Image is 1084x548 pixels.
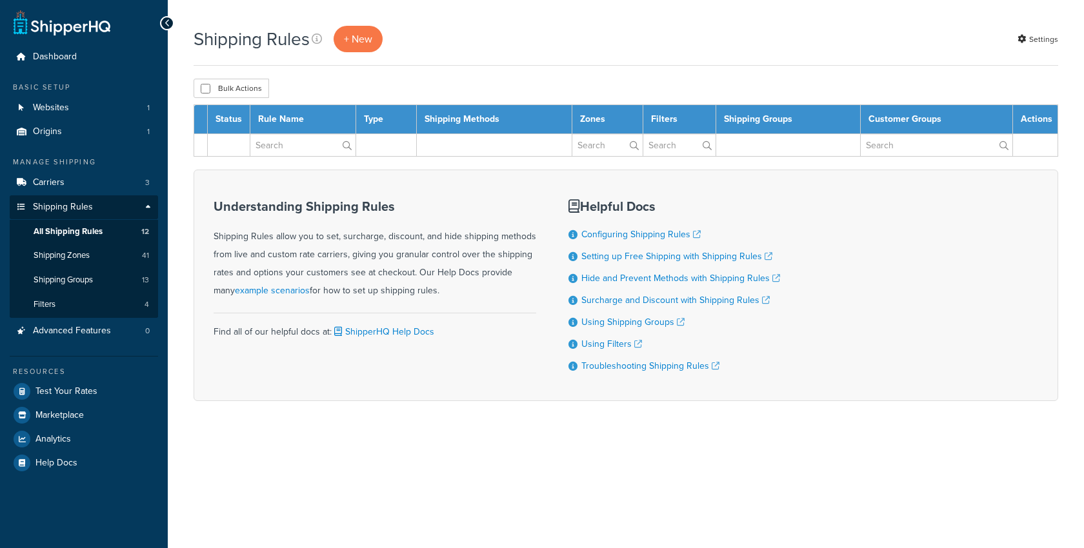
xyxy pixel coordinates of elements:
span: Advanced Features [33,326,111,337]
a: Marketplace [10,404,158,427]
a: All Shipping Rules 12 [10,220,158,244]
div: Find all of our helpful docs at: [214,313,536,341]
th: Actions [1013,105,1058,134]
a: Using Filters [581,337,642,351]
li: Shipping Groups [10,268,158,292]
a: Surcharge and Discount with Shipping Rules [581,293,770,307]
li: Carriers [10,171,158,195]
input: Search [643,134,716,156]
h3: Understanding Shipping Rules [214,199,536,213]
a: ShipperHQ Help Docs [332,325,434,338]
a: Carriers 3 [10,171,158,195]
li: All Shipping Rules [10,220,158,244]
span: Shipping Zones [34,250,90,261]
div: Shipping Rules allow you to set, surcharge, discount, and hide shipping methods from live and cus... [214,199,536,300]
a: Test Your Rates [10,380,158,403]
span: Shipping Rules [33,202,93,213]
a: example scenarios [235,284,310,297]
span: 3 [145,177,150,188]
a: Shipping Zones 41 [10,244,158,268]
span: Origins [33,126,62,137]
div: Basic Setup [10,82,158,93]
a: Configuring Shipping Rules [581,228,701,241]
th: Type [356,105,417,134]
span: 0 [145,326,150,337]
li: Advanced Features [10,319,158,343]
li: Shipping Rules [10,195,158,318]
a: + New [334,26,383,52]
input: Search [572,134,642,156]
div: Resources [10,366,158,377]
a: Dashboard [10,45,158,69]
a: Analytics [10,427,158,451]
span: Marketplace [35,410,84,421]
a: Origins 1 [10,120,158,144]
th: Zones [572,105,643,134]
span: 12 [141,226,149,237]
a: ShipperHQ Home [14,10,110,35]
th: Customer Groups [860,105,1012,134]
li: Filters [10,293,158,317]
span: Carriers [33,177,65,188]
input: Search [250,134,356,156]
span: All Shipping Rules [34,226,103,237]
a: Filters 4 [10,293,158,317]
li: Websites [10,96,158,120]
li: Shipping Zones [10,244,158,268]
th: Shipping Methods [417,105,572,134]
span: 4 [145,299,149,310]
a: Troubleshooting Shipping Rules [581,359,719,373]
span: Shipping Groups [34,275,93,286]
span: Dashboard [33,52,77,63]
div: Manage Shipping [10,157,158,168]
li: Origins [10,120,158,144]
th: Status [208,105,250,134]
button: Bulk Actions [194,79,269,98]
a: Websites 1 [10,96,158,120]
span: 1 [147,126,150,137]
span: Help Docs [35,458,77,469]
span: Filters [34,299,55,310]
span: Websites [33,103,69,113]
th: Filters [643,105,716,134]
h1: Shipping Rules [194,26,310,52]
a: Advanced Features 0 [10,319,158,343]
a: Setting up Free Shipping with Shipping Rules [581,250,772,263]
a: Hide and Prevent Methods with Shipping Rules [581,271,780,285]
span: 41 [142,250,149,261]
span: Test Your Rates [35,386,97,397]
a: Help Docs [10,451,158,475]
input: Search [861,134,1012,156]
th: Shipping Groups [716,105,860,134]
span: 1 [147,103,150,113]
span: 13 [142,275,149,286]
span: + New [344,32,372,46]
a: Using Shipping Groups [581,315,685,329]
th: Rule Name [250,105,356,134]
span: Analytics [35,434,71,445]
a: Shipping Groups 13 [10,268,158,292]
h3: Helpful Docs [568,199,780,213]
a: Shipping Rules [10,195,158,219]
a: Settings [1018,30,1058,48]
